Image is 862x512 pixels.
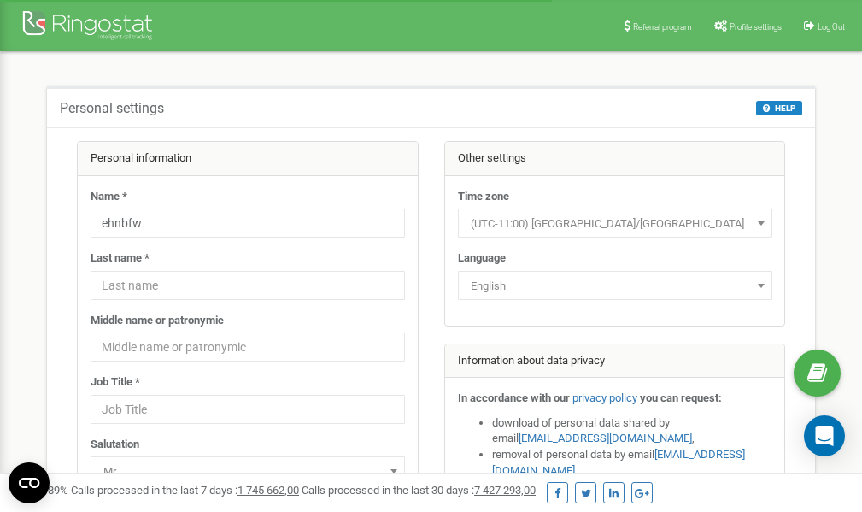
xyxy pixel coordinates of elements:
[730,22,782,32] span: Profile settings
[91,437,139,453] label: Salutation
[91,271,405,300] input: Last name
[302,484,536,497] span: Calls processed in the last 30 days :
[492,447,772,479] li: removal of personal data by email ,
[458,189,509,205] label: Time zone
[464,274,766,298] span: English
[60,101,164,116] h5: Personal settings
[818,22,845,32] span: Log Out
[71,484,299,497] span: Calls processed in the last 7 days :
[91,250,150,267] label: Last name *
[91,189,127,205] label: Name *
[97,460,399,484] span: Mr.
[91,313,224,329] label: Middle name or patronymic
[91,209,405,238] input: Name
[458,391,570,404] strong: In accordance with our
[458,250,506,267] label: Language
[804,415,845,456] div: Open Intercom Messenger
[91,395,405,424] input: Job Title
[474,484,536,497] u: 7 427 293,00
[78,142,418,176] div: Personal information
[445,142,785,176] div: Other settings
[458,271,772,300] span: English
[756,101,802,115] button: HELP
[633,22,692,32] span: Referral program
[458,209,772,238] span: (UTC-11:00) Pacific/Midway
[492,415,772,447] li: download of personal data shared by email ,
[9,462,50,503] button: Open CMP widget
[519,432,692,444] a: [EMAIL_ADDRESS][DOMAIN_NAME]
[237,484,299,497] u: 1 745 662,00
[91,456,405,486] span: Mr.
[445,344,785,379] div: Information about data privacy
[91,333,405,362] input: Middle name or patronymic
[464,212,766,236] span: (UTC-11:00) Pacific/Midway
[572,391,637,404] a: privacy policy
[640,391,722,404] strong: you can request:
[91,374,140,391] label: Job Title *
